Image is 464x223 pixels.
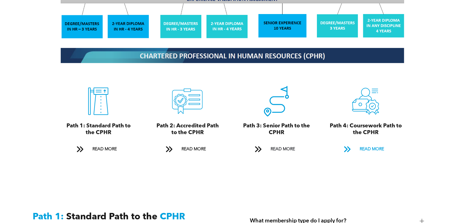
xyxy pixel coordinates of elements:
span: READ MORE [179,144,208,155]
span: Path 4: Coursework Path to the CPHR [329,123,401,135]
span: Path 3: Senior Path to the CPHR [243,123,310,135]
span: READ MORE [268,144,297,155]
span: Path 1: [33,212,64,221]
span: Path 1: Standard Path to the CPHR [66,123,130,135]
span: READ MORE [90,144,119,155]
span: CPHR [160,212,185,221]
a: READ MORE [161,144,214,155]
a: READ MORE [250,144,303,155]
span: Path 2: Accredited Path to the CPHR [156,123,218,135]
a: READ MORE [72,144,124,155]
span: READ MORE [357,144,386,155]
span: Standard Path to the [66,212,157,221]
a: READ MORE [339,144,392,155]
